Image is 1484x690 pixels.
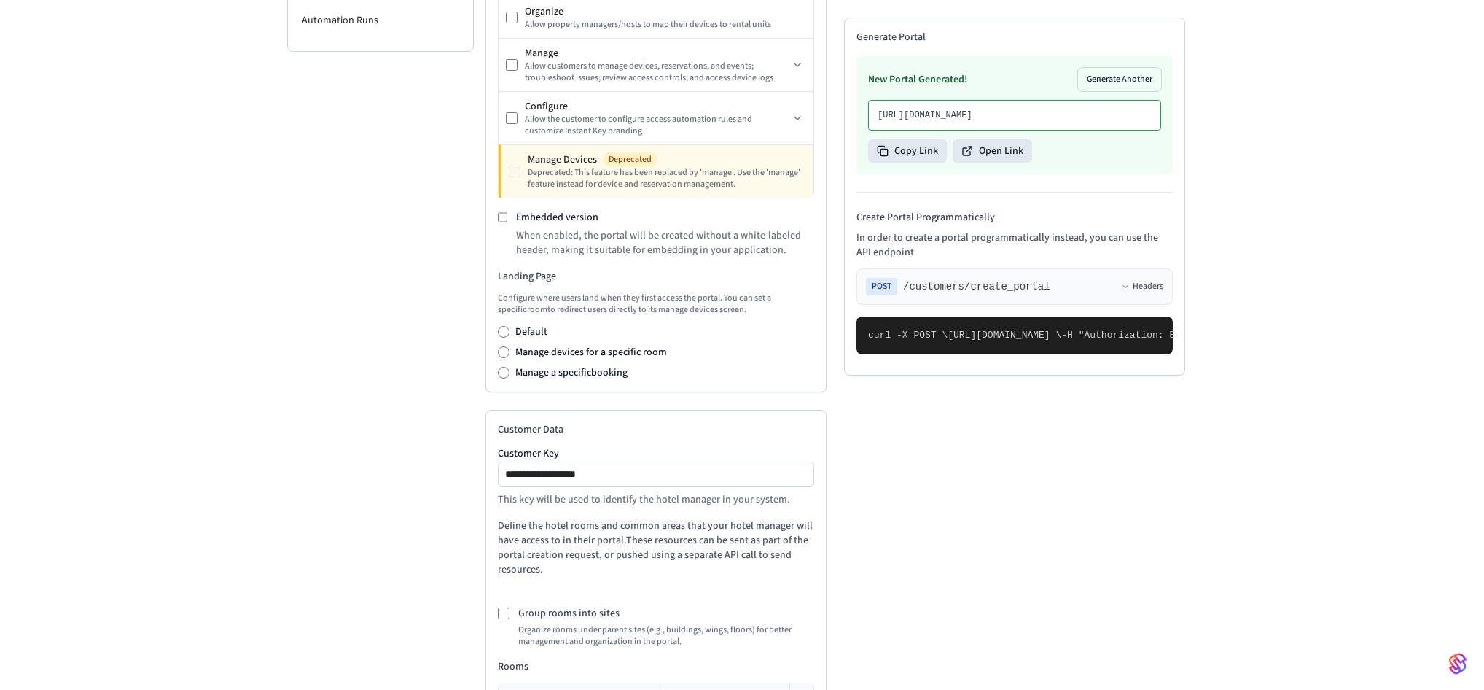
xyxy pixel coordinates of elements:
[868,330,948,341] span: curl -X POST \
[525,4,806,19] div: Organize
[878,109,1152,121] p: [URL][DOMAIN_NAME]
[856,210,1173,225] h4: Create Portal Programmatically
[498,492,814,507] p: This key will be used to identify the hotel manager in your system.
[528,167,806,190] div: Deprecated: This feature has been replaced by 'manage'. Use the 'manage' feature instead for devi...
[498,659,814,674] h4: Rooms
[603,152,657,167] span: Deprecated
[525,46,789,61] div: Manage
[856,30,1173,44] h2: Generate Portal
[498,292,814,316] p: Configure where users land when they first access the portal. You can set a specific room to redi...
[868,72,967,87] h3: New Portal Generated!
[525,99,789,114] div: Configure
[518,606,620,621] label: Group rooms into sites
[498,449,814,459] label: Customer Key
[1078,68,1161,91] button: Generate Another
[866,278,897,295] span: POST
[516,228,814,257] p: When enabled, the portal will be created without a white-labeled header, making it suitable for e...
[868,139,947,163] button: Copy Link
[515,365,628,380] label: Manage a specific booking
[525,114,789,137] div: Allow the customer to configure access automation rules and customize Instant Key branding
[1121,281,1163,292] button: Headers
[948,330,1061,341] span: [URL][DOMAIN_NAME] \
[515,345,667,360] label: Manage devices for a specific room
[516,210,598,225] label: Embedded version
[498,519,814,577] p: Define the hotel rooms and common areas that your hotel manager will have access to in their port...
[498,422,814,437] h2: Customer Data
[515,325,547,339] label: Default
[528,152,806,167] div: Manage Devices
[1061,330,1334,341] span: -H "Authorization: Bearer seam_api_key_123456" \
[953,139,1032,163] button: Open Link
[525,19,806,31] div: Allow property managers/hosts to map their devices to rental units
[498,269,814,284] h3: Landing Page
[856,230,1173,260] p: In order to create a portal programmatically instead, you can use the API endpoint
[1449,652,1467,675] img: SeamLogoGradient.69752ec5.svg
[525,61,789,84] div: Allow customers to manage devices, reservations, and events; troubleshoot issues; review access c...
[288,7,473,34] li: Automation Runs
[518,624,814,648] p: Organize rooms under parent sites (e.g., buildings, wings, floors) for better management and orga...
[903,279,1050,294] span: /customers/create_portal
